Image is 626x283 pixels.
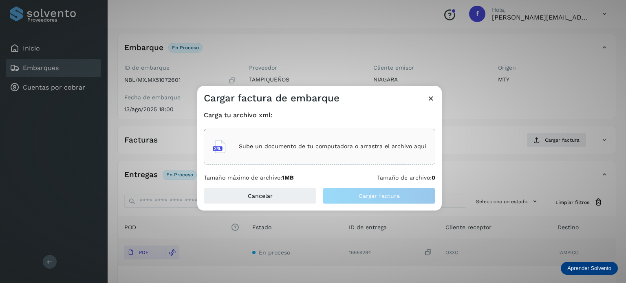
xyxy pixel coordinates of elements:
h3: Cargar factura de embarque [204,92,339,104]
span: Cancelar [248,193,273,199]
button: Cancelar [204,188,316,204]
h4: Carga tu archivo xml: [204,111,435,119]
div: Aprender Solvento [561,262,618,275]
b: 0 [432,174,435,181]
p: Sube un documento de tu computadora o arrastra el archivo aquí [239,143,426,150]
p: Aprender Solvento [567,265,611,272]
span: Cargar factura [359,193,400,199]
button: Cargar factura [323,188,435,204]
p: Tamaño máximo de archivo: [204,174,294,181]
b: 1MB [282,174,294,181]
p: Tamaño de archivo: [377,174,435,181]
